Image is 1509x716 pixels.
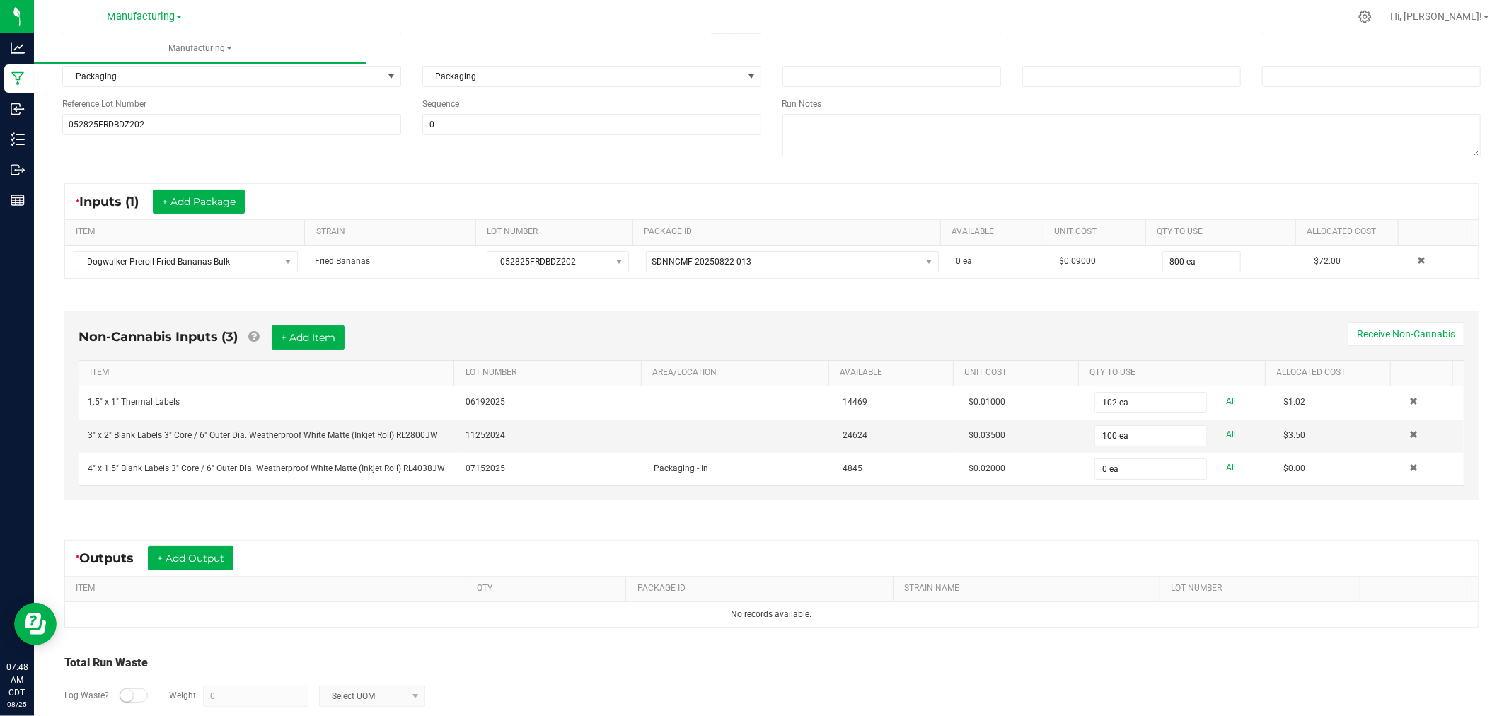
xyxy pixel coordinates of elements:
span: Hi, [PERSON_NAME]! [1390,11,1482,22]
a: Allocated CostSortable [1277,367,1385,379]
a: Sortable [1410,226,1462,238]
inline-svg: Inbound [11,102,25,116]
span: Manufacturing [34,42,366,54]
a: AVAILABLESortable [840,367,948,379]
a: All [1227,425,1237,444]
span: 3" x 2" Blank Labels 3" Core / 6" Outer Dia. Weatherproof White Matte (Inkjet Roll) RL2800JW [88,430,438,440]
a: All [1227,458,1237,478]
span: 0 [956,256,961,266]
span: $1.02 [1283,397,1305,407]
a: ITEMSortable [90,367,449,379]
a: QTYSortable [477,583,620,594]
a: PACKAGE IDSortable [644,226,935,238]
span: $3.50 [1283,430,1305,440]
p: 07:48 AM CDT [6,661,28,699]
a: Unit CostSortable [1054,226,1140,238]
span: Non-Cannabis Inputs (3) [79,329,238,345]
span: 4" x 1.5" Blank Labels 3" Core / 6" Outer Dia. Weatherproof White Matte (Inkjet Roll) RL4038JW [88,463,445,473]
a: Sortable [1371,583,1461,594]
button: + Add Package [153,190,245,214]
inline-svg: Reports [11,193,25,207]
span: SDNNCMF-20250822-013 [652,257,752,267]
button: + Add Output [148,546,233,570]
span: $0.02000 [969,463,1005,473]
span: Run Notes [782,99,822,109]
span: $72.00 [1314,256,1341,266]
span: 052825FRDBDZ202 [487,252,610,272]
span: NO DATA FOUND [74,251,298,272]
span: Outputs [79,550,148,566]
a: Unit CostSortable [965,367,1073,379]
span: 1.5" x 1" Thermal Labels [88,397,180,407]
a: Manufacturing [34,34,366,64]
a: STRAINSortable [316,226,470,238]
iframe: Resource center [14,603,57,645]
a: QTY TO USESortable [1157,226,1290,238]
span: $0.00 [1283,463,1305,473]
span: 06192025 [466,397,505,407]
a: LOT NUMBERSortable [466,367,636,379]
div: Manage settings [1356,10,1374,23]
span: Packaging - In [654,463,709,473]
span: 24624 [843,430,867,440]
div: Total Run Waste [64,654,1479,671]
span: Sequence [422,99,459,109]
p: 08/25 [6,699,28,710]
span: Packaging [423,67,743,86]
button: Receive Non-Cannabis [1348,322,1464,346]
span: Dogwalker Preroll-Fried Bananas-Bulk [74,252,279,272]
span: 14469 [843,397,867,407]
a: Add Non-Cannabis items that were also consumed in the run (e.g. gloves and packaging); Also add N... [248,329,259,345]
a: ITEMSortable [76,226,299,238]
button: + Add Item [272,325,345,350]
span: ea [963,256,972,266]
span: NO DATA FOUND [646,251,939,272]
span: Manufacturing [107,11,175,23]
a: Allocated CostSortable [1307,226,1393,238]
inline-svg: Outbound [11,163,25,177]
span: Reference Lot Number [62,99,146,109]
label: Log Waste? [64,689,109,702]
inline-svg: Inventory [11,132,25,146]
span: 4845 [843,463,862,473]
span: $0.01000 [969,397,1005,407]
a: QTY TO USESortable [1089,367,1260,379]
td: No records available. [65,602,1478,627]
span: $0.09000 [1059,256,1096,266]
span: Packaging [63,67,383,86]
inline-svg: Manufacturing [11,71,25,86]
a: STRAIN NAMESortable [904,583,1155,594]
span: 11252024 [466,430,505,440]
span: Inputs (1) [79,194,153,209]
a: AVAILABLESortable [952,226,1037,238]
inline-svg: Analytics [11,41,25,55]
a: Sortable [1401,367,1447,379]
a: LOT NUMBERSortable [487,226,628,238]
a: All [1227,392,1237,411]
label: Weight [169,689,196,702]
span: Fried Bananas [315,256,370,266]
a: ITEMSortable [76,583,460,594]
a: PACKAGE IDSortable [637,583,888,594]
span: $0.03500 [969,430,1005,440]
span: 07152025 [466,463,505,473]
a: LOT NUMBERSortable [1171,583,1354,594]
a: AREA/LOCATIONSortable [652,367,823,379]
